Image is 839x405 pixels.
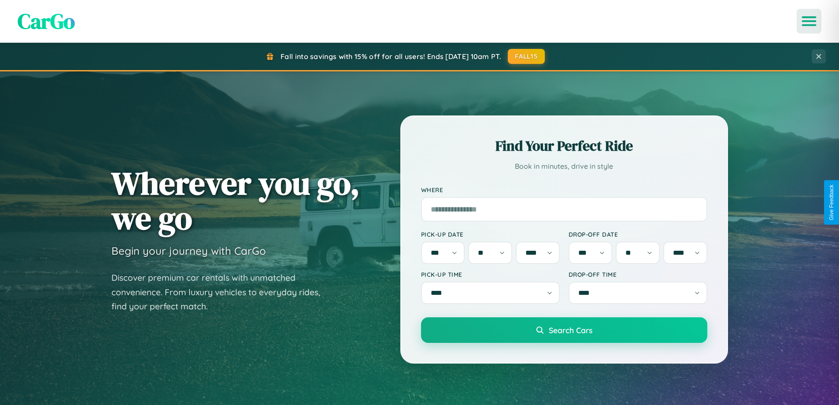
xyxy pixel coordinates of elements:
[569,271,707,278] label: Drop-off Time
[569,230,707,238] label: Drop-off Date
[18,7,75,36] span: CarGo
[111,244,266,257] h3: Begin your journey with CarGo
[828,185,835,220] div: Give Feedback
[421,186,707,193] label: Where
[421,160,707,173] p: Book in minutes, drive in style
[549,325,592,335] span: Search Cars
[508,49,545,64] button: FALL15
[111,271,332,314] p: Discover premium car rentals with unmatched convenience. From luxury vehicles to everyday rides, ...
[421,230,560,238] label: Pick-up Date
[111,166,360,235] h1: Wherever you go, we go
[797,9,821,33] button: Open menu
[421,136,707,156] h2: Find Your Perfect Ride
[421,317,707,343] button: Search Cars
[281,52,501,61] span: Fall into savings with 15% off for all users! Ends [DATE] 10am PT.
[421,271,560,278] label: Pick-up Time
